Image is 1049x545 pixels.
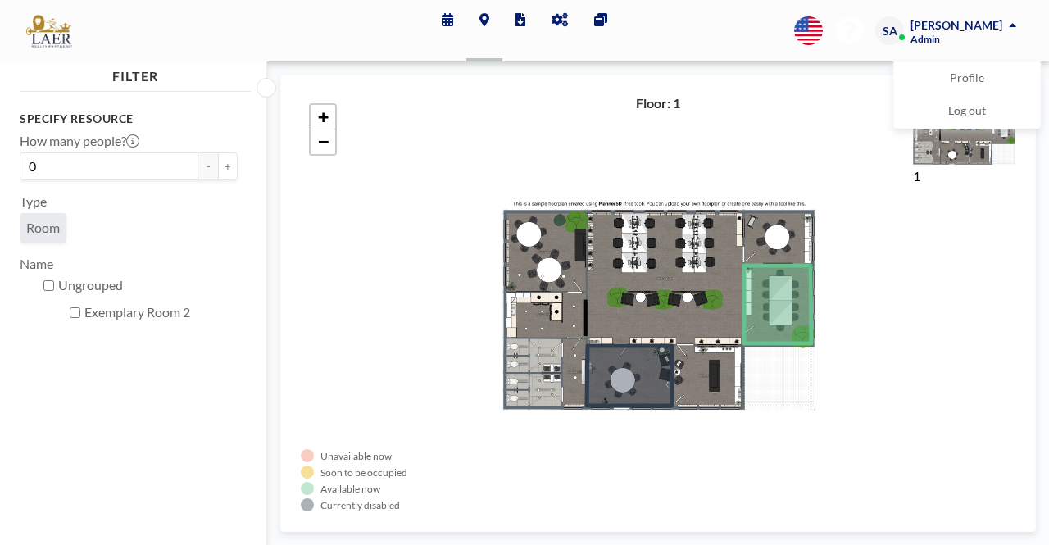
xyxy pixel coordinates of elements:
img: organization-logo [26,15,72,48]
div: Currently disabled [320,499,400,511]
label: 1 [913,168,920,184]
span: Profile [950,70,984,87]
a: Zoom out [311,129,335,154]
button: + [218,152,238,180]
h4: Floor: 1 [636,95,680,111]
label: Name [20,256,53,271]
span: + [318,107,329,127]
a: Profile [894,62,1040,95]
h3: Specify resource [20,111,238,126]
a: Log out [894,95,1040,128]
a: Zoom in [311,105,335,129]
div: Unavailable now [320,450,392,462]
span: Room [26,220,60,236]
span: Log out [948,103,986,120]
span: [PERSON_NAME] [910,18,1002,32]
label: How many people? [20,133,139,149]
button: - [198,152,218,180]
span: SA [883,24,897,39]
img: ExemplaryFloorPlanRoomzilla.png [913,95,1015,165]
h4: FILTER [20,61,251,84]
div: Available now [320,483,380,495]
div: Soon to be occupied [320,466,407,479]
span: − [318,131,329,152]
label: Type [20,193,47,210]
label: Ungrouped [58,277,238,293]
label: Exemplary Room 2 [84,304,238,320]
span: Admin [910,33,940,45]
